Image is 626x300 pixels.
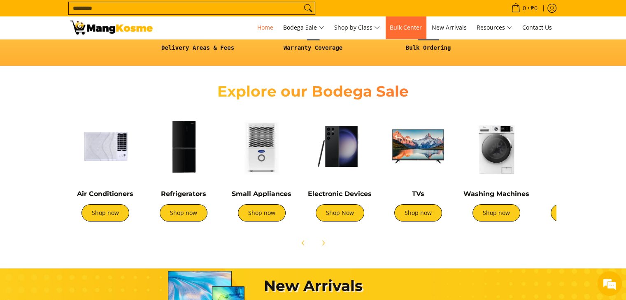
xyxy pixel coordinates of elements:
a: Shop now [394,204,442,222]
span: We're online! [48,95,114,178]
span: New Arrivals [432,23,467,31]
img: Air Conditioners [70,111,140,181]
a: Shop now [160,204,207,222]
a: Bulk Center [386,16,426,39]
a: Shop now [472,204,520,222]
a: Shop by Class [330,16,384,39]
a: Washing Machines [463,190,529,198]
button: Next [314,234,332,252]
a: Shop now [81,204,129,222]
span: Contact Us [522,23,552,31]
nav: Main Menu [161,16,556,39]
a: Resources [472,16,517,39]
a: New Arrivals [428,16,471,39]
span: 0 [521,5,527,11]
img: Mang Kosme: Your Home Appliances Warehouse Sale Partner! [70,21,153,35]
a: Small Appliances [232,190,291,198]
a: Contact Us [518,16,556,39]
a: Electronic Devices [308,190,372,198]
img: Small Appliances [227,111,297,181]
span: Shop by Class [334,23,380,33]
div: Minimize live chat window [135,4,155,24]
img: Cookers [540,111,610,181]
span: Bodega Sale [283,23,324,33]
textarea: Type your message and hit 'Enter' [4,207,157,236]
span: Home [257,23,273,31]
h2: Explore our Bodega Sale [194,82,433,101]
span: Bulk Center [390,23,422,31]
button: Previous [294,234,312,252]
a: Shop Now [316,204,364,222]
a: Bodega Sale [279,16,328,39]
span: ₱0 [529,5,539,11]
a: Shop now [238,204,286,222]
img: Refrigerators [149,111,219,181]
a: Refrigerators [161,190,206,198]
a: Home [253,16,277,39]
a: TVs [412,190,424,198]
img: Washing Machines [461,111,531,181]
span: • [509,4,540,13]
a: Shop now [551,204,598,222]
button: Search [302,2,315,14]
div: Chat with us now [43,46,138,57]
span: Resources [477,23,512,33]
img: TVs [383,111,453,181]
img: Electronic Devices [305,111,375,181]
a: Air Conditioners [77,190,133,198]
